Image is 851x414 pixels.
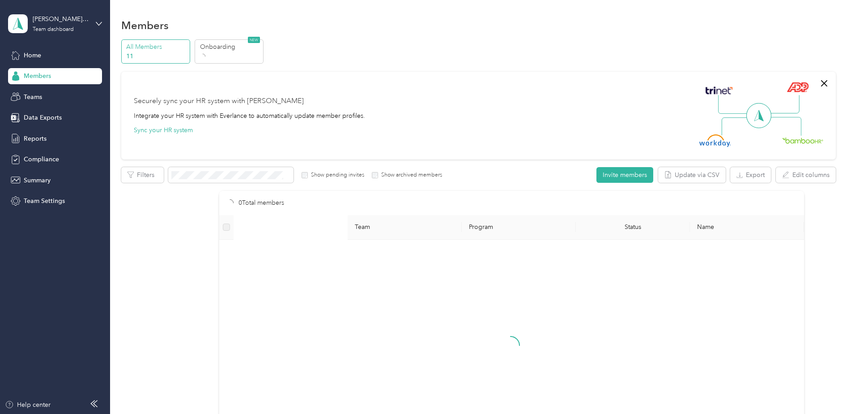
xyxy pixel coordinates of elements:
[200,42,261,52] p: Onboarding
[348,215,462,240] th: Team
[248,37,260,43] span: NEW
[596,167,653,183] button: Invite members
[787,82,808,92] img: ADP
[721,117,753,135] img: Line Left Down
[730,167,771,183] button: Export
[121,21,169,30] h1: Members
[121,167,164,183] button: Filters
[768,95,800,114] img: Line Right Up
[33,14,89,24] div: [PERSON_NAME] team
[126,52,187,61] p: 11
[24,134,47,143] span: Reports
[5,400,51,410] button: Help center
[703,84,735,97] img: Trinet
[801,364,851,414] iframe: Everlance-gr Chat Button Frame
[134,111,365,121] div: Integrate your HR system with Everlance to automatically update member profiles.
[238,198,284,208] p: 0 Total members
[782,137,823,143] img: BambooHR
[134,125,193,135] button: Sync your HR system
[24,113,62,122] span: Data Exports
[699,134,731,147] img: Workday
[24,155,59,164] span: Compliance
[126,42,187,52] p: All Members
[690,215,804,240] th: Name
[718,95,749,114] img: Line Left Up
[576,215,690,240] th: Status
[770,117,801,136] img: Line Right Down
[308,171,364,179] label: Show pending invites
[24,196,65,206] span: Team Settings
[24,71,51,81] span: Members
[697,223,797,231] span: Name
[24,176,51,185] span: Summary
[134,96,304,107] div: Securely sync your HR system with [PERSON_NAME]
[33,27,74,32] div: Team dashboard
[24,92,42,102] span: Teams
[24,51,41,60] span: Home
[776,167,836,183] button: Edit columns
[658,167,726,183] button: Update via CSV
[462,215,576,240] th: Program
[378,171,442,179] label: Show archived members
